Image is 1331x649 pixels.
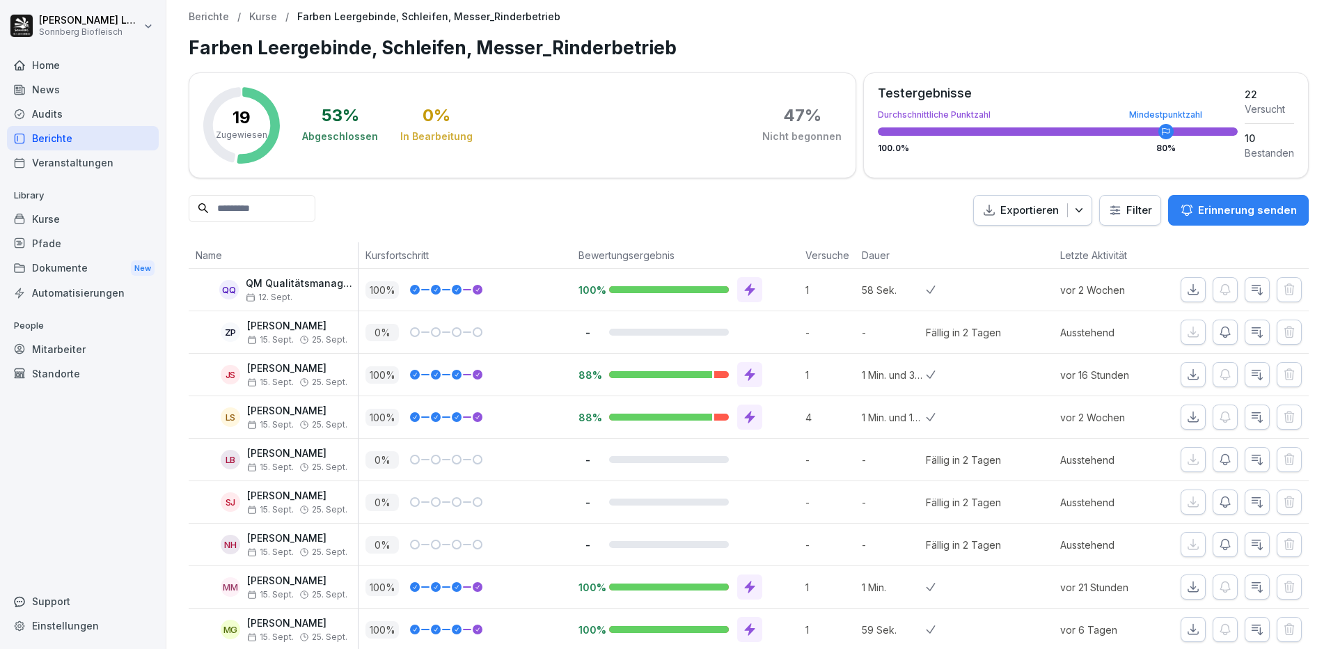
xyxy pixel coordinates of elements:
a: Mitarbeiter [7,337,159,361]
div: Dokumente [7,256,159,281]
div: In Bearbeitung [400,130,473,143]
a: Kurse [249,11,277,23]
p: [PERSON_NAME] [247,448,347,460]
p: 100% [578,283,598,297]
p: 59 Sek. [862,623,926,637]
div: Mindestpunktzahl [1129,111,1202,119]
span: 25. Sept. [312,505,347,515]
p: 1 [805,623,855,637]
p: - [862,453,926,467]
div: Nicht begonnen [762,130,842,143]
span: 12. Sept. [246,292,292,302]
div: Fällig in 2 Tagen [926,495,1001,510]
p: - [862,325,926,340]
p: QM Qualitätsmanagement [246,278,358,290]
a: Einstellungen [7,613,159,638]
p: / [285,11,289,23]
p: 0 % [365,451,399,469]
div: ZP [221,322,240,342]
p: [PERSON_NAME] Lumetsberger [39,15,141,26]
p: 58 Sek. [862,283,926,297]
div: 53 % [322,107,359,124]
span: 15. Sept. [247,377,294,387]
div: Fällig in 2 Tagen [926,325,1001,340]
a: Audits [7,102,159,126]
h1: Farben Leergebinde, Schleifen, Messer_Rinderbetrieb [189,34,1309,61]
div: JS [221,365,240,384]
a: Berichte [7,126,159,150]
p: [PERSON_NAME] [247,490,347,502]
button: Filter [1100,196,1160,226]
p: People [7,315,159,337]
p: Ausstehend [1060,325,1160,340]
p: - [862,538,926,552]
p: - [578,326,598,339]
div: Support [7,589,159,613]
div: MM [221,577,240,597]
span: 15. Sept. [247,505,294,515]
div: Kurse [7,207,159,231]
p: 100 % [365,366,399,384]
p: [PERSON_NAME] [247,363,347,375]
span: 15. Sept. [247,632,294,642]
p: [PERSON_NAME] [247,320,347,332]
p: [PERSON_NAME] [247,618,347,630]
p: 88% [578,368,598,382]
p: vor 2 Wochen [1060,283,1160,297]
div: Fällig in 2 Tagen [926,538,1001,552]
p: 100 % [365,281,399,299]
div: 47 % [783,107,821,124]
p: 1 Min. und 14 Sek. [862,410,926,425]
p: 100 % [365,409,399,426]
div: 0 % [423,107,450,124]
p: Erinnerung senden [1198,203,1297,218]
div: New [131,260,155,276]
a: Veranstaltungen [7,150,159,175]
div: Home [7,53,159,77]
span: 25. Sept. [312,335,347,345]
span: 15. Sept. [247,547,294,557]
div: Automatisierungen [7,281,159,305]
p: [PERSON_NAME] [247,575,347,587]
div: MG [221,620,240,639]
div: LB [221,450,240,469]
p: Farben Leergebinde, Schleifen, Messer_Rinderbetrieb [297,11,560,23]
span: 15. Sept. [247,420,294,430]
div: News [7,77,159,102]
div: 100.0 % [878,144,1238,153]
p: 1 [805,283,855,297]
a: Berichte [189,11,229,23]
div: SJ [221,492,240,512]
p: Kursfortschritt [365,248,565,263]
div: Fällig in 2 Tagen [926,453,1001,467]
p: - [578,453,598,467]
p: 0 % [365,324,399,341]
p: [PERSON_NAME] [247,405,347,417]
p: 1 [805,368,855,382]
span: 25. Sept. [312,377,347,387]
div: 22 [1245,87,1294,102]
div: LS [221,407,240,427]
p: vor 21 Stunden [1060,580,1160,595]
p: - [578,496,598,509]
p: 1 [805,580,855,595]
div: 10 [1245,131,1294,146]
p: 4 [805,410,855,425]
p: / [237,11,241,23]
p: Name [196,248,351,263]
p: 100 % [365,579,399,596]
p: vor 2 Wochen [1060,410,1160,425]
p: Ausstehend [1060,538,1160,552]
a: Pfade [7,231,159,256]
p: 0 % [365,536,399,554]
span: 25. Sept. [312,632,347,642]
p: 1 Min. [862,580,926,595]
p: 0 % [365,494,399,511]
span: 15. Sept. [247,335,294,345]
p: 100 % [365,621,399,639]
p: - [805,538,855,552]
